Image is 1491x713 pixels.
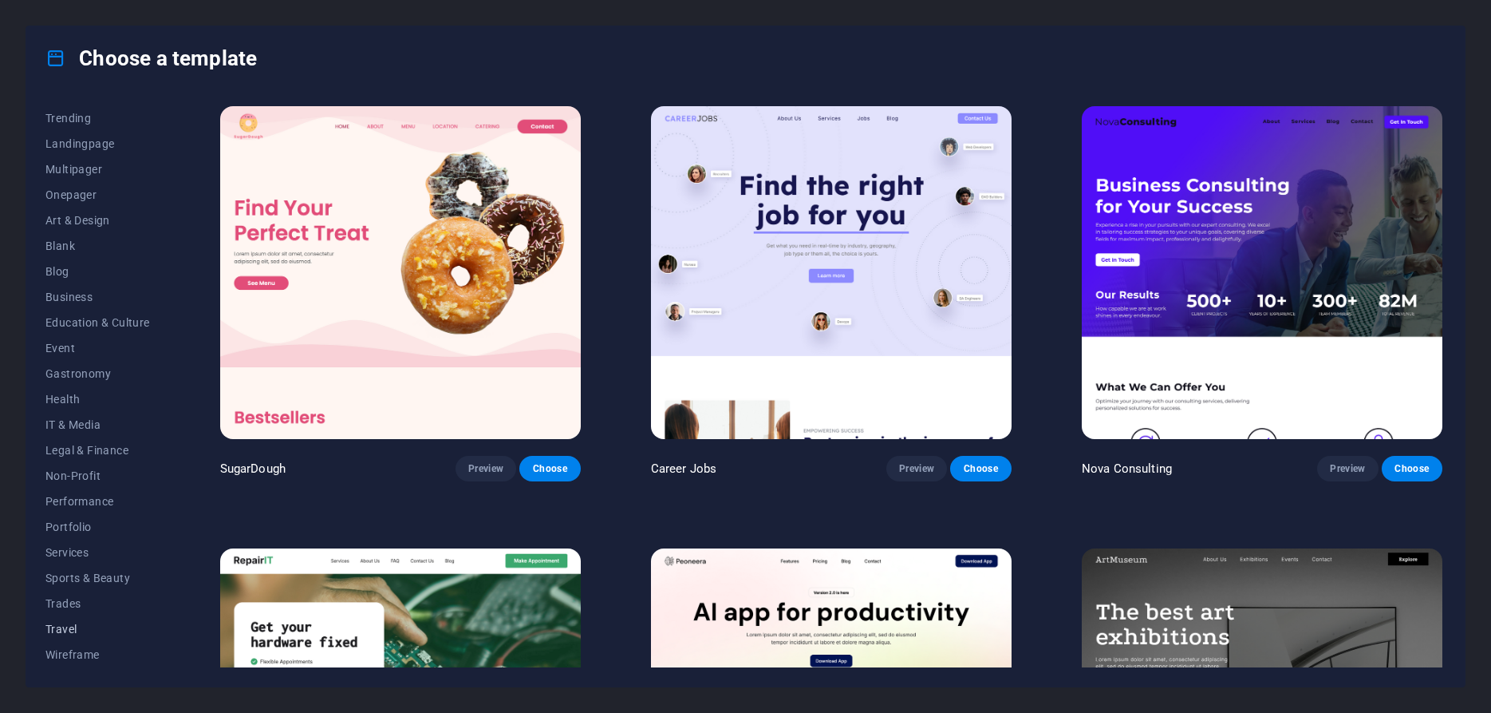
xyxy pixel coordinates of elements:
[45,259,150,284] button: Blog
[45,489,150,514] button: Performance
[45,540,150,565] button: Services
[45,367,150,380] span: Gastronomy
[1382,456,1442,481] button: Choose
[45,214,150,227] span: Art & Design
[45,418,150,431] span: IT & Media
[45,616,150,642] button: Travel
[45,361,150,386] button: Gastronomy
[45,316,150,329] span: Education & Culture
[45,393,150,406] span: Health
[45,131,150,156] button: Landingpage
[45,182,150,208] button: Onepager
[45,46,257,71] h4: Choose a template
[45,386,150,412] button: Health
[532,462,567,475] span: Choose
[45,572,150,584] span: Sports & Beauty
[456,456,516,481] button: Preview
[45,642,150,667] button: Wireframe
[45,163,150,176] span: Multipager
[886,456,947,481] button: Preview
[45,521,150,533] span: Portfolio
[45,444,150,457] span: Legal & Finance
[45,156,150,182] button: Multipager
[45,342,150,355] span: Event
[45,208,150,233] button: Art & Design
[45,597,150,610] span: Trades
[45,233,150,259] button: Blank
[45,265,150,278] span: Blog
[45,546,150,559] span: Services
[468,462,503,475] span: Preview
[899,462,934,475] span: Preview
[45,469,150,482] span: Non-Profit
[45,412,150,438] button: IT & Media
[45,188,150,201] span: Onepager
[220,106,581,439] img: SugarDough
[45,137,150,150] span: Landingpage
[45,291,150,303] span: Business
[45,240,150,252] span: Blank
[45,565,150,591] button: Sports & Beauty
[45,335,150,361] button: Event
[45,591,150,616] button: Trades
[45,463,150,489] button: Non-Profit
[45,310,150,335] button: Education & Culture
[651,106,1012,439] img: Career Jobs
[45,284,150,310] button: Business
[220,461,286,477] p: SugarDough
[45,105,150,131] button: Trending
[1394,462,1430,475] span: Choose
[1082,106,1442,439] img: Nova Consulting
[45,438,150,463] button: Legal & Finance
[45,112,150,125] span: Trending
[45,495,150,508] span: Performance
[519,456,580,481] button: Choose
[1082,461,1172,477] p: Nova Consulting
[45,514,150,540] button: Portfolio
[1330,462,1365,475] span: Preview
[950,456,1011,481] button: Choose
[45,623,150,636] span: Travel
[963,462,998,475] span: Choose
[1317,456,1378,481] button: Preview
[651,461,717,477] p: Career Jobs
[45,648,150,661] span: Wireframe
